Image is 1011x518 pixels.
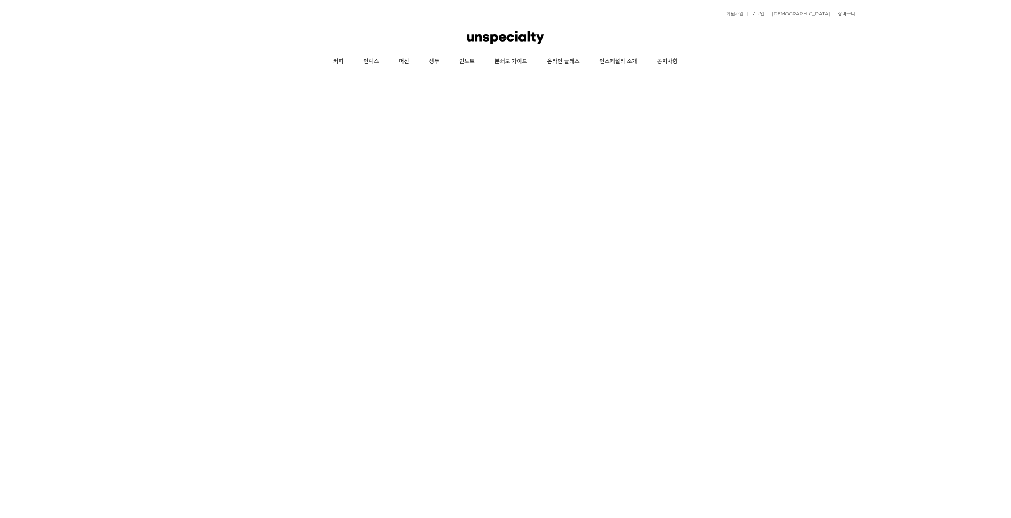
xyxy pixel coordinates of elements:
[485,52,537,71] a: 분쇄도 가이드
[722,12,744,16] a: 회원가입
[449,52,485,71] a: 언노트
[537,52,590,71] a: 온라인 클래스
[747,12,764,16] a: 로그인
[768,12,830,16] a: [DEMOGRAPHIC_DATA]
[323,52,354,71] a: 커피
[354,52,389,71] a: 언럭스
[834,12,855,16] a: 장바구니
[389,52,419,71] a: 머신
[467,26,544,50] img: 언스페셜티 몰
[419,52,449,71] a: 생두
[590,52,647,71] a: 언스페셜티 소개
[647,52,688,71] a: 공지사항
